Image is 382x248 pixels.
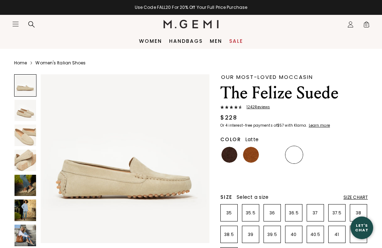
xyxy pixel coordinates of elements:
[329,147,345,163] img: Black
[41,74,209,243] img: The Felize Suede
[286,147,302,163] img: Latte
[14,60,27,66] a: Home
[329,210,345,216] p: 37.5
[139,38,162,44] a: Women
[286,168,302,184] img: Olive
[242,105,270,109] span: 1242 Review s
[220,194,232,200] h2: Size
[163,20,219,28] img: M.Gemi
[307,232,324,237] p: 40.5
[308,123,330,128] a: Learn more
[221,168,237,184] img: Mushroom
[220,83,368,103] h1: The Felize Suede
[221,74,368,80] div: Our Most-Loved Moccasin
[307,210,324,216] p: 37
[15,200,36,221] img: The Felize Suede
[350,210,367,216] p: 38
[169,38,203,44] a: Handbags
[265,147,280,163] img: Midnight Blue
[15,125,36,146] img: The Felize Suede
[243,147,259,163] img: Saddle
[265,168,280,184] img: Pistachio
[221,210,237,216] p: 35
[350,232,367,237] p: 42
[329,232,345,237] p: 41
[308,168,324,184] img: Sunflower
[15,100,36,121] img: The Felize Suede
[277,123,284,128] klarna-placement-style-amount: $57
[12,21,19,28] button: Open site menu
[285,123,308,128] klarna-placement-style-body: with Klarna
[221,147,237,163] img: Chocolate
[285,210,302,216] p: 36.5
[220,137,241,142] h2: Color
[15,175,36,196] img: The Felize Suede
[245,136,259,143] span: Latte
[264,232,280,237] p: 39.5
[351,223,373,232] div: Let's Chat
[220,105,368,111] a: 1242Reviews
[264,210,280,216] p: 36
[329,168,345,184] img: Burgundy
[237,194,268,201] span: Select a size
[242,210,259,216] p: 35.5
[285,232,302,237] p: 40
[220,114,237,122] div: $228
[229,38,243,44] a: Sale
[308,147,324,163] img: Gray
[210,38,222,44] a: Men
[242,232,259,237] p: 39
[221,232,237,237] p: 38.5
[15,150,36,171] img: The Felize Suede
[343,195,368,200] div: Size Chart
[363,22,370,29] span: 0
[351,147,367,163] img: Sunset Red
[35,60,86,66] a: Women's Italian Shoes
[15,225,36,246] img: The Felize Suede
[243,168,259,184] img: Leopard Print
[220,123,277,128] klarna-placement-style-body: Or 4 interest-free payments of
